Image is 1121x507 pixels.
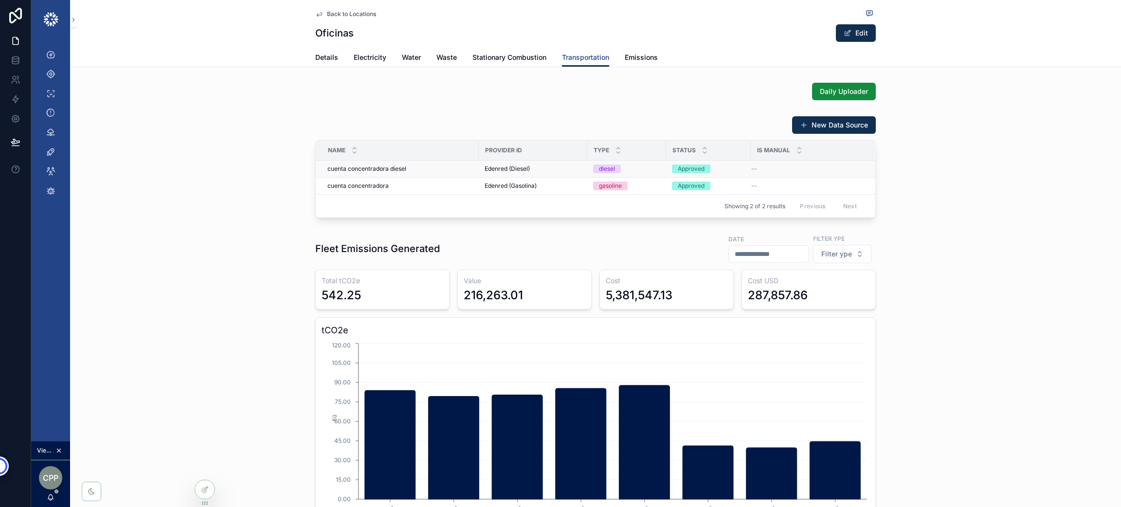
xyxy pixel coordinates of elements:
[336,476,351,483] tspan: 15.00
[485,146,522,154] span: Provider Id
[334,456,351,464] tspan: 30.00
[485,182,537,190] span: Edenred (Gasolina)
[751,165,863,173] a: --
[334,379,351,386] tspan: 90.00
[836,24,876,42] button: Edit
[728,235,744,243] label: Date
[354,53,386,62] span: Electricity
[436,49,457,68] a: Waste
[327,165,406,173] span: cuenta concentradora diesel
[562,49,609,67] a: Transportation
[464,276,585,286] h3: Value
[594,146,609,154] span: Type
[354,49,386,68] a: Electricity
[338,495,351,503] tspan: 0.00
[315,49,338,68] a: Details
[315,53,338,62] span: Details
[485,165,581,173] a: Edenred (Diesel)
[792,116,876,134] button: New Data Source
[562,53,609,62] span: Transportation
[757,146,790,154] span: Is Manual
[678,181,705,190] div: Approved
[606,276,727,286] h3: Cost
[327,165,473,173] a: cuenta concentradora diesel
[322,288,361,303] div: 542.25
[327,182,389,190] span: cuenta concentradora
[43,472,58,484] span: CPP
[31,39,70,212] div: scrollable content
[751,165,757,173] span: --
[322,276,443,286] h3: Total tCO2e
[625,53,658,62] span: Emissions
[485,182,581,190] a: Edenred (Gasolina)
[327,10,376,18] span: Back to Locations
[332,342,351,349] tspan: 120.00
[599,164,615,173] div: diesel
[37,447,54,454] span: Viewing as CUENTAS POR PAGAR
[751,182,757,190] span: --
[599,181,622,190] div: gasoline
[813,234,845,243] label: Filter ype
[472,49,546,68] a: Stationary Combustion
[748,288,808,303] div: 287,857.86
[334,437,351,444] tspan: 45.00
[672,181,745,190] a: Approved
[335,398,351,405] tspan: 75.00
[315,242,440,255] h1: Fleet Emissions Generated
[748,276,869,286] h3: Cost USD
[315,10,376,18] a: Back to Locations
[821,249,852,259] span: Filter ype
[812,83,876,100] button: Daily Uploader
[672,146,696,154] span: Status
[43,12,59,27] img: App logo
[606,288,672,303] div: 5,381,547.13
[315,26,354,40] h1: Oficinas
[751,182,863,190] a: --
[593,181,660,190] a: gasoline
[485,165,530,173] span: Edenred (Diesel)
[327,182,473,190] a: cuenta concentradora
[625,49,658,68] a: Emissions
[330,415,337,421] tspan: Kg
[402,53,421,62] span: Water
[472,53,546,62] span: Stationary Combustion
[593,164,660,173] a: diesel
[672,164,745,173] a: Approved
[436,53,457,62] span: Waste
[334,417,351,425] tspan: 60.00
[820,87,868,96] span: Daily Uploader
[322,324,869,337] h3: tCO2e
[464,288,523,303] div: 216,263.01
[678,164,705,173] div: Approved
[724,202,785,210] span: Showing 2 of 2 results
[332,359,351,366] tspan: 105.00
[328,146,345,154] span: Name
[813,245,872,263] button: Select Button
[402,49,421,68] a: Water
